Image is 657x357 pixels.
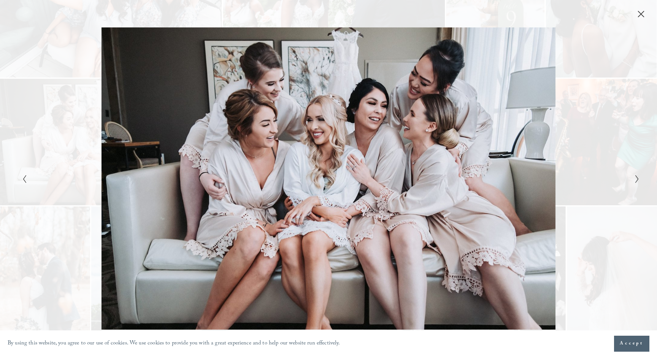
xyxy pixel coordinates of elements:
button: Accept [614,336,649,352]
button: Close [635,10,647,18]
span: Accept [620,340,644,347]
button: Next Slide [632,174,637,183]
p: By using this website, you agree to our use of cookies. We use cookies to provide you with a grea... [8,338,340,349]
button: Previous Slide [20,174,25,183]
